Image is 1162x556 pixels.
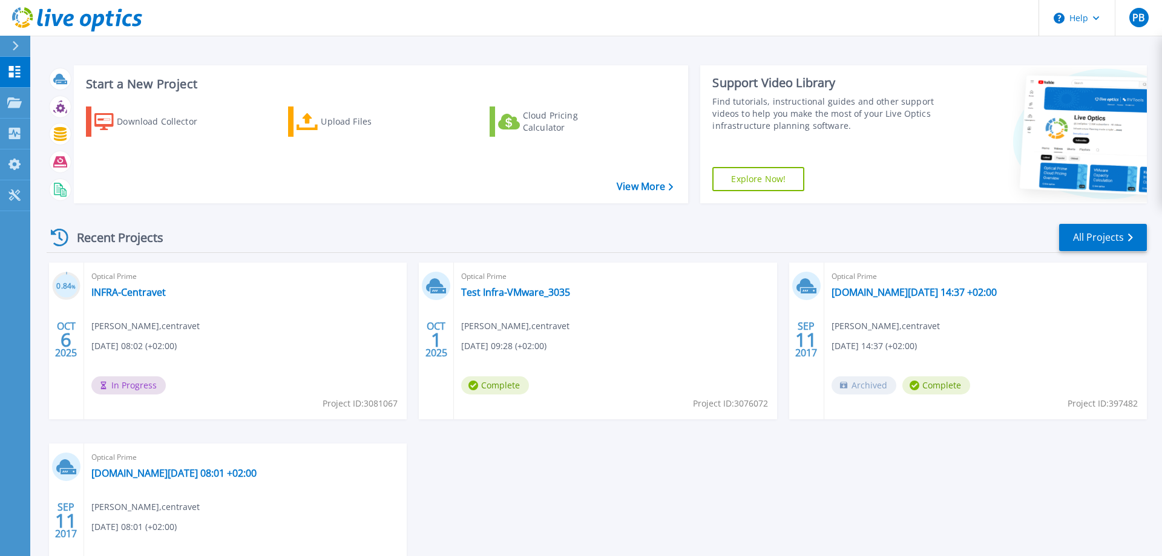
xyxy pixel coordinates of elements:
span: Project ID: 3081067 [323,397,398,410]
span: PB [1132,13,1144,22]
a: Download Collector [86,106,221,137]
span: Optical Prime [91,270,399,283]
a: All Projects [1059,224,1147,251]
a: Test Infra-VMware_3035 [461,286,570,298]
span: [DATE] 08:01 (+02:00) [91,520,177,534]
span: In Progress [91,376,166,394]
a: Cloud Pricing Calculator [490,106,625,137]
span: [PERSON_NAME] , centravet [91,500,200,514]
div: Download Collector [117,110,214,134]
div: Upload Files [321,110,418,134]
div: Cloud Pricing Calculator [523,110,620,134]
h3: Start a New Project [86,77,673,91]
div: Recent Projects [47,223,180,252]
div: OCT 2025 [54,318,77,362]
a: View More [617,181,673,192]
a: INFRA-Centravet [91,286,166,298]
span: 6 [61,335,71,345]
span: 11 [795,335,817,345]
div: Support Video Library [712,75,940,91]
span: [DATE] 14:37 (+02:00) [832,339,917,353]
span: [DATE] 08:02 (+02:00) [91,339,177,353]
a: Upload Files [288,106,423,137]
span: 1 [431,335,442,345]
a: Explore Now! [712,167,804,191]
span: Complete [461,376,529,394]
div: SEP 2017 [795,318,818,362]
span: Optical Prime [461,270,769,283]
span: Project ID: 397482 [1068,397,1138,410]
span: % [71,283,76,290]
div: SEP 2017 [54,499,77,543]
a: [DOMAIN_NAME][DATE] 08:01 +02:00 [91,467,257,479]
span: Complete [902,376,970,394]
a: [DOMAIN_NAME][DATE] 14:37 +02:00 [832,286,997,298]
h3: 0.84 [52,280,80,293]
span: [PERSON_NAME] , centravet [91,319,200,333]
span: Archived [832,376,896,394]
span: Optical Prime [91,451,399,464]
div: Find tutorials, instructional guides and other support videos to help you make the most of your L... [712,96,940,132]
div: OCT 2025 [425,318,448,362]
span: [PERSON_NAME] , centravet [832,319,940,333]
span: 11 [55,515,77,526]
span: [DATE] 09:28 (+02:00) [461,339,547,353]
span: Optical Prime [832,270,1140,283]
span: Project ID: 3076072 [693,397,768,410]
span: [PERSON_NAME] , centravet [461,319,570,333]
